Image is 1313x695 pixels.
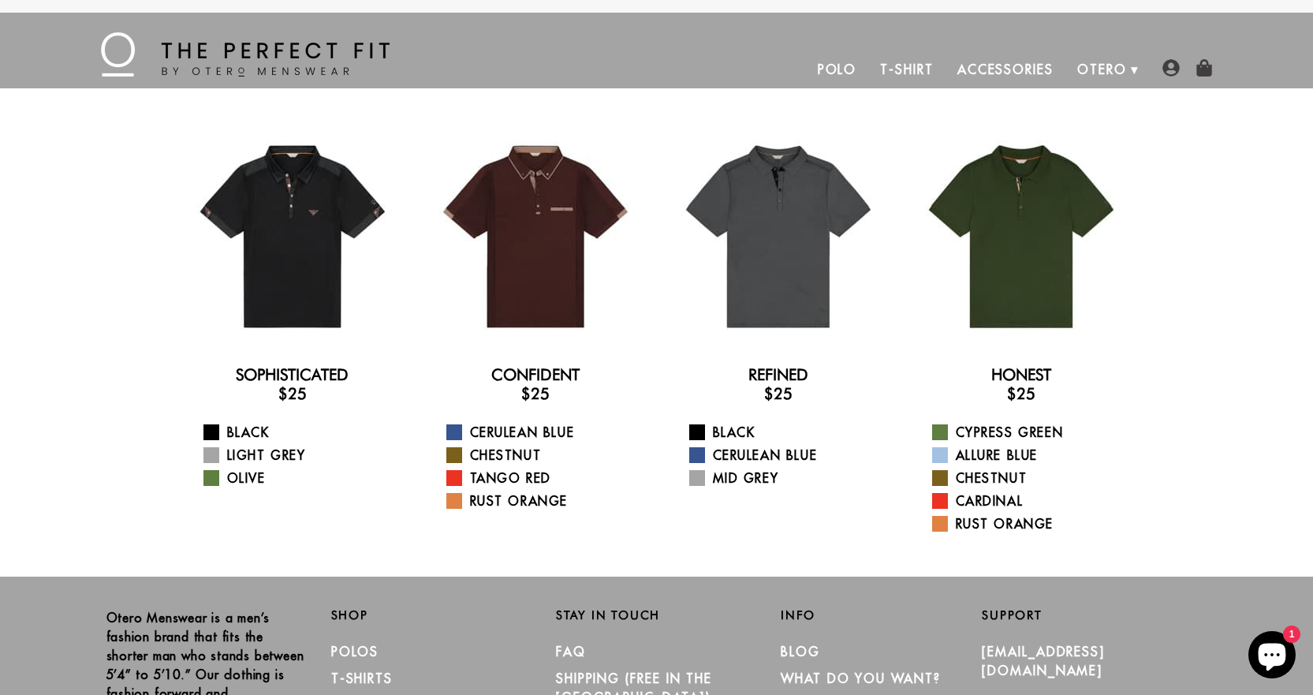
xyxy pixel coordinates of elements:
a: Black [203,423,401,442]
a: Allure Blue [932,446,1130,465]
a: FAQ [556,644,586,660]
a: Honest [991,365,1051,384]
a: Rust Orange [446,491,644,510]
h2: Shop [331,608,532,622]
h3: $25 [184,384,401,403]
a: Otero [1065,50,1139,88]
img: The Perfect Fit - by Otero Menswear - Logo [101,32,390,77]
img: user-account-icon.png [1162,59,1180,77]
a: Polo [806,50,869,88]
a: T-Shirt [868,50,945,88]
a: Accessories [946,50,1065,88]
h3: $25 [670,384,887,403]
a: Black [689,423,887,442]
h2: Support [982,608,1207,622]
a: Cypress Green [932,423,1130,442]
h3: $25 [427,384,644,403]
a: Cerulean Blue [446,423,644,442]
a: Light Grey [203,446,401,465]
a: [EMAIL_ADDRESS][DOMAIN_NAME] [982,644,1105,678]
a: Cardinal [932,491,1130,510]
a: Polos [331,644,379,660]
h2: Stay in Touch [556,608,757,622]
a: Rust Orange [932,514,1130,533]
a: Tango Red [446,469,644,488]
img: shopping-bag-icon.png [1196,59,1213,77]
a: Chestnut [932,469,1130,488]
a: Olive [203,469,401,488]
a: Chestnut [446,446,644,465]
a: Mid Grey [689,469,887,488]
a: Cerulean Blue [689,446,887,465]
a: Refined [748,365,808,384]
a: What Do You Want? [781,671,941,686]
a: T-Shirts [331,671,393,686]
inbox-online-store-chat: Shopify online store chat [1244,631,1300,682]
h3: $25 [912,384,1130,403]
a: Blog [781,644,820,660]
a: Sophisticated [236,365,349,384]
a: Confident [491,365,580,384]
h2: Info [781,608,982,622]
